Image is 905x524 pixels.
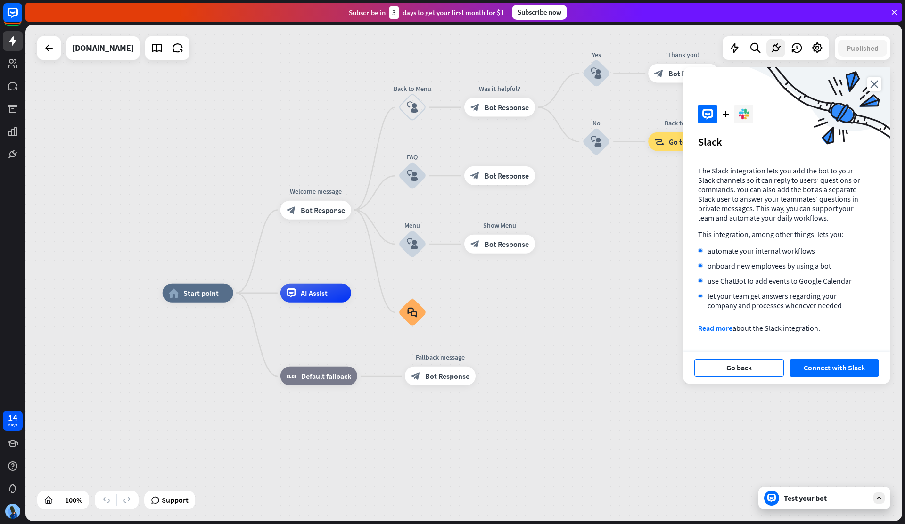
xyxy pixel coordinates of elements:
[301,371,351,381] span: Default fallback
[287,205,296,214] i: block_bot_response
[411,371,420,381] i: block_bot_response
[669,137,702,146] span: Go to step
[698,323,732,333] a: Read more
[8,4,36,32] button: Open LiveChat chat widget
[287,371,296,381] i: block_fallback
[654,68,664,78] i: block_bot_response
[698,166,860,222] p: The Slack integration lets you add the bot to your Slack channels so it can reply to users’ quest...
[425,371,469,381] span: Bot Response
[8,413,17,422] div: 14
[470,171,480,180] i: block_bot_response
[698,261,860,270] li: onboard new employees by using a bot
[407,307,417,318] i: block_faq
[698,291,860,310] li: let your team get answers regarding your company and processes whenever needed
[301,288,328,298] span: AI Assist
[457,84,542,93] div: Was it helpful?
[512,5,567,20] div: Subscribe now
[384,152,441,162] div: FAQ
[591,67,602,79] i: block_user_input
[784,493,869,503] div: Test your bot
[790,359,879,377] button: Connect with Slack
[470,103,480,112] i: block_bot_response
[591,136,602,147] i: block_user_input
[457,221,542,230] div: Show Menu
[301,205,345,214] span: Bot Response
[273,186,358,196] div: Welcome message
[407,170,418,181] i: block_user_input
[698,246,860,255] li: automate your internal workflows
[349,6,504,19] div: Subscribe in days to get your first month for $1
[389,6,399,19] div: 3
[470,239,480,249] i: block_bot_response
[568,49,625,59] div: Yes
[3,411,23,431] a: 14 days
[641,49,726,59] div: Thank you!
[407,102,418,113] i: block_user_input
[694,359,784,377] button: Go back
[162,492,189,508] span: Support
[641,118,726,127] div: Back to Menu
[384,221,441,230] div: Menu
[698,135,875,148] div: Slack
[485,103,529,112] span: Bot Response
[698,323,860,333] p: about the Slack integration.
[485,239,529,249] span: Bot Response
[654,137,664,146] i: block_goto
[723,111,729,117] i: plus
[72,36,134,60] div: admin.link-health-app.org
[568,118,625,127] div: No
[867,77,881,91] i: close
[62,492,85,508] div: 100%
[698,229,860,239] p: This integration, among other things, lets you:
[398,352,483,362] div: Fallback message
[668,68,713,78] span: Bot Response
[407,238,418,250] i: block_user_input
[698,276,860,286] li: use ChatBot to add events to Google Calendar
[169,288,179,298] i: home_2
[384,84,441,93] div: Back to Menu
[183,288,219,298] span: Start point
[485,171,529,180] span: Bot Response
[838,40,887,57] button: Published
[8,422,17,428] div: days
